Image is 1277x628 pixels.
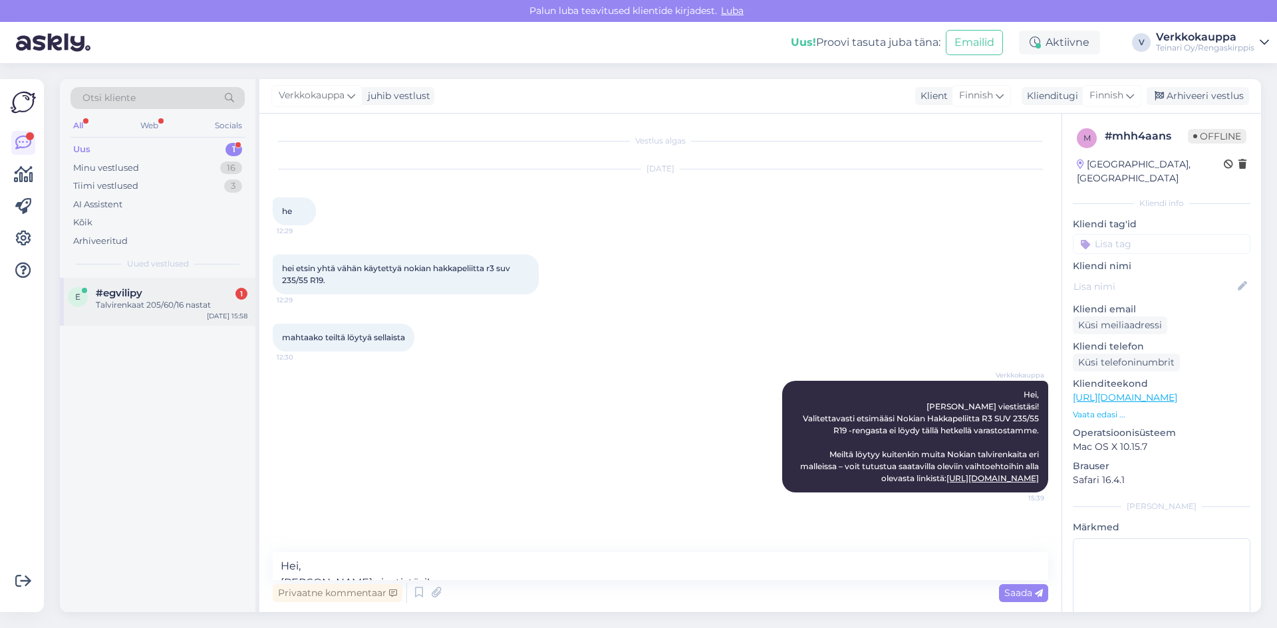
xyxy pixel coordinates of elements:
div: All [71,117,86,134]
span: 12:30 [277,352,327,362]
span: #egvilipy [96,287,142,299]
span: 12:29 [277,226,327,236]
div: # mhh4aans [1105,128,1188,144]
div: Talvirenkaat 205/60/16 nastat [96,299,247,311]
p: Kliendi nimi [1073,259,1250,273]
input: Lisa tag [1073,234,1250,254]
img: Askly Logo [11,90,36,115]
span: Offline [1188,129,1246,144]
p: Operatsioonisüsteem [1073,426,1250,440]
div: 16 [220,161,242,175]
div: Socials [212,117,245,134]
div: Minu vestlused [73,161,139,175]
div: Vestlus algas [273,135,1048,147]
div: 3 [224,179,242,193]
div: Klienditugi [1022,89,1078,103]
div: Arhiveeri vestlus [1147,87,1249,105]
span: Otsi kliente [82,91,136,105]
div: juhib vestlust [362,89,430,103]
span: mahtaako teiltä löytyä sellaista [282,332,405,342]
span: 15:39 [994,493,1044,503]
a: [URL][DOMAIN_NAME] [946,473,1039,483]
p: Kliendi telefon [1073,340,1250,354]
div: [PERSON_NAME] [1073,500,1250,512]
div: AI Assistent [73,198,122,211]
div: Klient [915,89,948,103]
a: VerkkokauppaTeinari Oy/Rengaskirppis [1156,32,1269,53]
p: Vaata edasi ... [1073,409,1250,421]
div: Privaatne kommentaar [273,584,402,602]
div: [DATE] 15:58 [207,311,247,321]
p: Brauser [1073,459,1250,473]
div: Tiimi vestlused [73,179,138,193]
span: he [282,206,292,216]
span: Saada [1004,587,1043,599]
span: Finnish [959,88,993,103]
div: Küsi meiliaadressi [1073,316,1167,334]
div: 1 [225,143,242,156]
a: [URL][DOMAIN_NAME] [1073,391,1177,403]
div: Web [138,117,161,134]
p: Kliendi email [1073,302,1250,316]
span: Verkkokauppa [279,88,345,103]
span: Luba [717,5,748,17]
input: Lisa nimi [1073,279,1235,294]
div: Kliendi info [1073,197,1250,209]
div: Kõik [73,216,92,229]
span: Verkkokauppa [994,370,1044,380]
div: Uus [73,143,90,156]
p: Safari 16.4.1 [1073,473,1250,487]
div: [DATE] [273,163,1048,175]
div: [GEOGRAPHIC_DATA], [GEOGRAPHIC_DATA] [1077,157,1224,185]
p: Kliendi tag'id [1073,217,1250,231]
button: Emailid [946,30,1003,55]
div: Teinari Oy/Rengaskirppis [1156,43,1254,53]
div: Proovi tasuta juba täna: [791,35,940,51]
span: e [75,292,80,302]
span: m [1083,133,1091,143]
span: hei etsin yhtä vähän käytettyä nokian hakkapeliitta r3 suv 235/55 R19. [282,263,512,285]
p: Klienditeekond [1073,377,1250,391]
div: Küsi telefoninumbrit [1073,354,1180,371]
p: Märkmed [1073,520,1250,534]
div: Aktiivne [1019,31,1100,54]
span: Uued vestlused [127,258,189,270]
div: V [1132,33,1151,52]
div: 1 [235,288,247,300]
span: Finnish [1089,88,1123,103]
p: Mac OS X 10.15.7 [1073,440,1250,454]
div: Arhiveeritud [73,235,128,248]
div: Verkkokauppa [1156,32,1254,43]
span: 12:29 [277,295,327,305]
b: Uus! [791,36,816,49]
